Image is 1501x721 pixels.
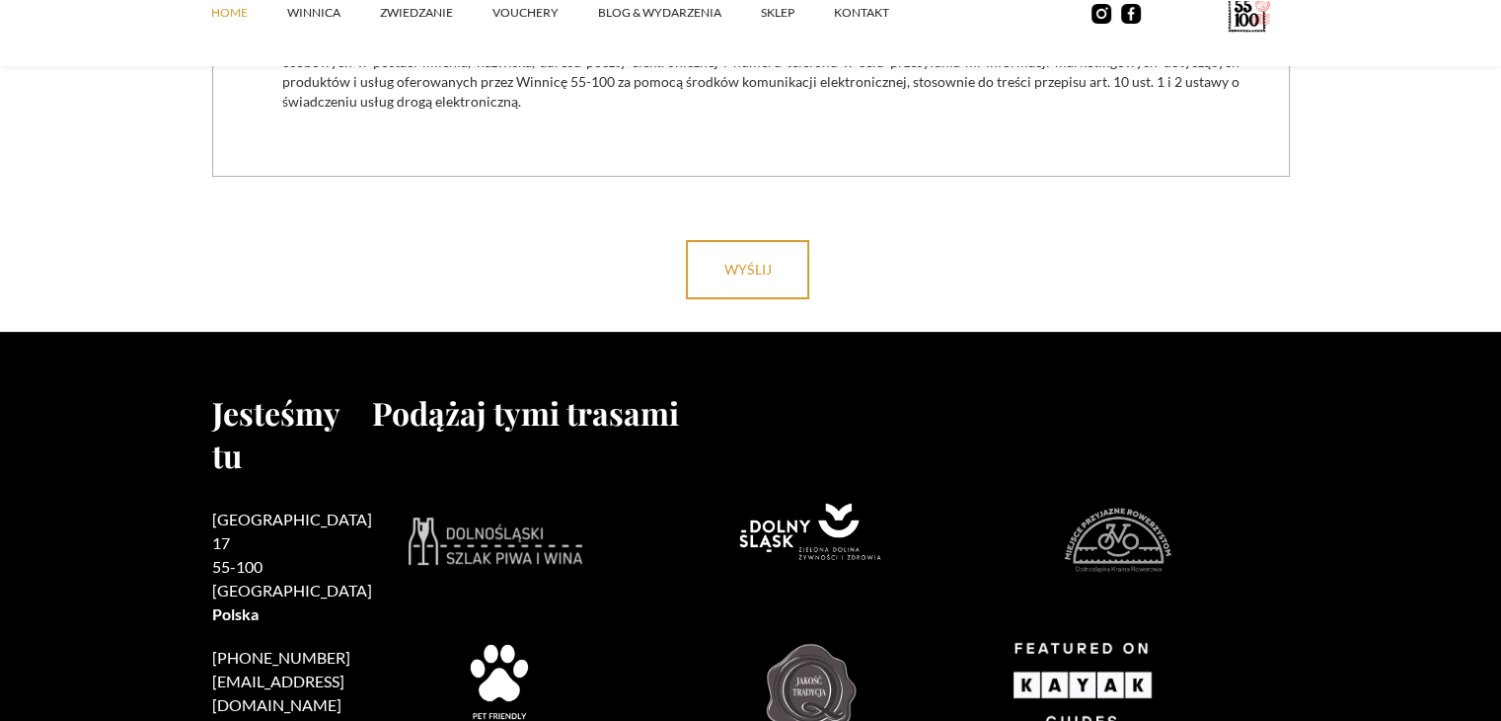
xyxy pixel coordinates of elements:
[282,33,1239,112] span: Wyrażam zgodę na przetwarzanie przez Gospodarstwo Rolne [PERSON_NAME] ([STREET_ADDRESS], NIP: 693...
[372,391,1290,434] h2: Podążaj tymi trasami
[212,391,372,476] h2: Jesteśmy tu
[212,672,344,714] a: [EMAIL_ADDRESS][DOMAIN_NAME]
[212,604,259,623] strong: Polska
[212,648,350,667] a: [PHONE_NUMBER]
[212,508,372,626] h2: [GEOGRAPHIC_DATA] 17 55-100 [GEOGRAPHIC_DATA]
[686,240,809,299] input: wyślij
